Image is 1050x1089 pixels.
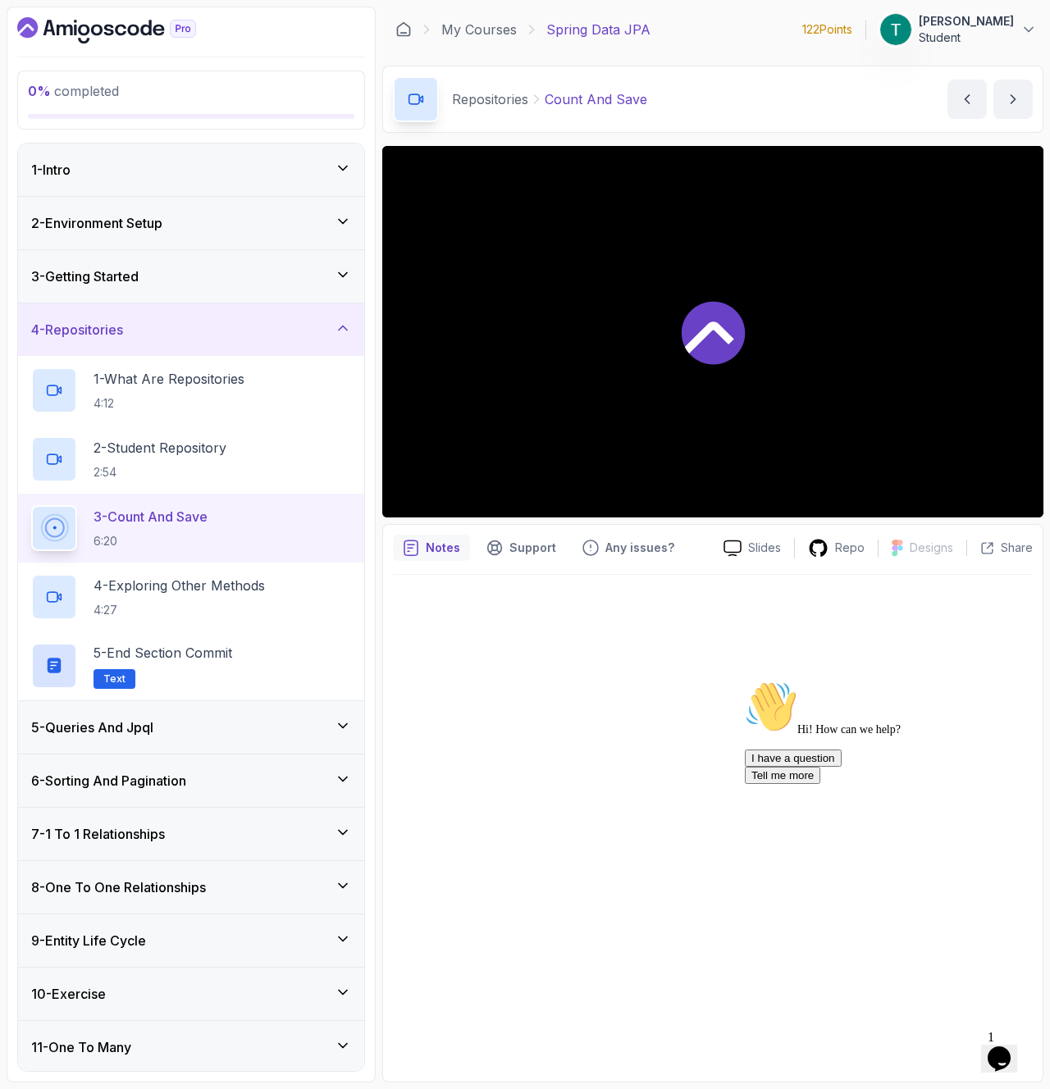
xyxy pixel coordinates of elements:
button: Tell me more [7,93,82,110]
p: 5 - End Section Commit [94,643,232,663]
button: 10-Exercise [18,968,364,1020]
button: previous content [947,80,987,119]
button: 8-One To One Relationships [18,861,364,914]
button: 3-Getting Started [18,250,364,303]
button: 4-Repositories [18,303,364,356]
button: 11-One To Many [18,1021,364,1073]
h3: 4 - Repositories [31,320,123,339]
p: Support [509,540,556,556]
p: Any issues? [605,540,674,556]
button: notes button [393,535,470,561]
img: user profile image [880,14,911,45]
a: Dashboard [17,17,234,43]
button: 1-What Are Repositories4:12 [31,367,351,413]
button: I have a question [7,75,103,93]
button: 5-End Section CommitText [31,643,351,689]
p: [PERSON_NAME] [919,13,1014,30]
a: My Courses [441,20,517,39]
p: 2 - Student Repository [94,438,226,458]
p: Student [919,30,1014,46]
p: 6:20 [94,533,208,549]
button: next content [993,80,1033,119]
span: Text [103,672,126,686]
h3: 8 - One To One Relationships [31,877,206,897]
h3: 11 - One To Many [31,1037,131,1057]
p: Spring Data JPA [546,20,651,39]
p: Notes [426,540,460,556]
p: 3 - Count And Save [94,507,208,526]
button: 4-Exploring Other Methods4:27 [31,574,351,620]
h3: 6 - Sorting And Pagination [31,771,186,791]
span: Hi! How can we help? [7,49,162,62]
iframe: chat widget [981,1023,1034,1073]
button: 7-1 To 1 Relationships [18,808,364,860]
button: 6-Sorting And Pagination [18,754,364,807]
p: 4:12 [94,395,244,412]
button: 3-Count And Save6:20 [31,505,351,551]
p: 1 - What Are Repositories [94,369,244,389]
p: Count And Save [545,89,647,109]
p: Share [1001,540,1033,556]
button: Share [966,540,1033,556]
button: Feedback button [573,535,684,561]
p: Repositories [452,89,528,109]
h3: 9 - Entity Life Cycle [31,931,146,950]
img: :wave: [7,7,59,59]
p: 2:54 [94,464,226,481]
p: Designs [910,540,953,556]
span: completed [28,83,119,99]
button: Support button [477,535,566,561]
h3: 2 - Environment Setup [31,213,162,233]
a: Repo [795,538,878,558]
h3: 10 - Exercise [31,984,106,1004]
a: Slides [710,540,794,557]
h3: 5 - Queries And Jpql [31,718,153,737]
h3: 3 - Getting Started [31,267,139,286]
p: 4:27 [94,602,265,618]
p: 4 - Exploring Other Methods [94,576,265,595]
button: 5-Queries And Jpql [18,701,364,754]
h3: 7 - 1 To 1 Relationships [31,824,165,844]
h3: 1 - Intro [31,160,71,180]
button: 1-Intro [18,144,364,196]
p: Slides [748,540,781,556]
button: 2-Environment Setup [18,197,364,249]
button: 2-Student Repository2:54 [31,436,351,482]
iframe: chat widget [738,674,1034,1015]
a: Dashboard [395,21,412,38]
button: 9-Entity Life Cycle [18,914,364,967]
div: 👋Hi! How can we help?I have a questionTell me more [7,7,302,110]
p: 122 Points [802,21,852,38]
p: Repo [835,540,865,556]
button: user profile image[PERSON_NAME]Student [879,13,1037,46]
span: 0 % [28,83,51,99]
